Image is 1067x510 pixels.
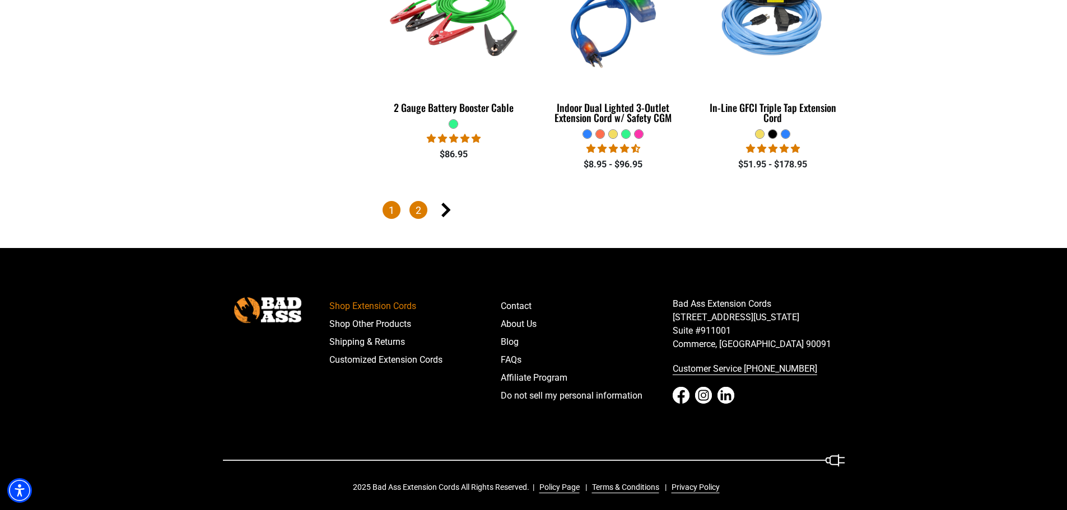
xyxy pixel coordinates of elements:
[542,102,684,123] div: Indoor Dual Lighted 3-Outlet Extension Cord w/ Safety CGM
[436,201,454,219] a: Next page
[535,481,580,493] a: Policy Page
[673,387,689,404] a: Facebook - open in a new tab
[586,143,640,154] span: 4.33 stars
[588,481,659,493] a: Terms & Conditions
[501,333,673,351] a: Blog
[329,297,501,315] a: Shop Extension Cords
[383,201,400,219] span: Page 1
[501,387,673,405] a: Do not sell my personal information
[701,102,844,123] div: In-Line GFCI Triple Tap Extension Cord
[383,201,845,221] nav: Pagination
[353,481,728,493] div: 2025 Bad Ass Extension Cords All Rights Reserved.
[329,315,501,333] a: Shop Other Products
[695,387,712,404] a: Instagram - open in a new tab
[667,481,720,493] a: Privacy Policy
[383,102,525,113] div: 2 Gauge Battery Booster Cable
[7,478,32,503] div: Accessibility Menu
[329,333,501,351] a: Shipping & Returns
[717,387,734,404] a: LinkedIn - open in a new tab
[673,297,845,351] p: Bad Ass Extension Cords [STREET_ADDRESS][US_STATE] Suite #911001 Commerce, [GEOGRAPHIC_DATA] 90091
[746,143,800,154] span: 5.00 stars
[701,158,844,171] div: $51.95 - $178.95
[501,297,673,315] a: Contact
[329,351,501,369] a: Customized Extension Cords
[501,369,673,387] a: Affiliate Program
[427,133,481,144] span: 5.00 stars
[234,297,301,322] img: Bad Ass Extension Cords
[673,360,845,378] a: call 833-674-1699
[501,351,673,369] a: FAQs
[409,201,427,219] a: Page 2
[383,148,525,161] div: $86.95
[501,315,673,333] a: About Us
[542,158,684,171] div: $8.95 - $96.95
